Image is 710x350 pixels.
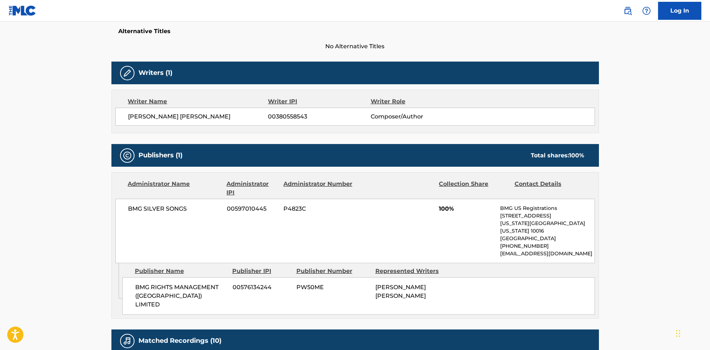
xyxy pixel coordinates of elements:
[500,250,594,257] p: [EMAIL_ADDRESS][DOMAIN_NAME]
[658,2,701,20] a: Log In
[500,205,594,212] p: BMG US Registrations
[9,5,36,16] img: MLC Logo
[123,151,132,160] img: Publishers
[135,283,227,309] span: BMG RIGHTS MANAGEMENT ([GEOGRAPHIC_DATA]) LIMITED
[569,152,585,159] span: 100 %
[119,28,592,35] h5: Alternative Titles
[283,180,353,197] div: Administrator Number
[439,205,495,213] span: 100%
[296,283,370,292] span: PW50ME
[642,6,651,15] img: help
[227,180,278,197] div: Administrator IPI
[515,180,585,197] div: Contact Details
[283,205,353,213] span: P4823C
[371,97,464,106] div: Writer Role
[139,337,222,345] h5: Matched Recordings (10)
[500,212,594,220] p: [STREET_ADDRESS]
[674,315,710,350] iframe: Chat Widget
[375,284,426,299] span: [PERSON_NAME] [PERSON_NAME]
[296,267,370,275] div: Publisher Number
[268,112,370,121] span: 00380558543
[232,267,291,275] div: Publisher IPI
[123,69,132,77] img: Writers
[233,283,291,292] span: 00576134244
[139,151,183,160] h5: Publishers (1)
[128,205,222,213] span: BMG SILVER SONGS
[128,112,268,121] span: [PERSON_NAME] [PERSON_NAME]
[531,151,585,160] div: Total shares:
[500,235,594,242] p: [GEOGRAPHIC_DATA]
[676,323,680,344] div: Drag
[139,69,173,77] h5: Writers (1)
[227,205,278,213] span: 00597010445
[500,220,594,235] p: [US_STATE][GEOGRAPHIC_DATA][US_STATE] 10016
[371,112,464,121] span: Composer/Author
[123,337,132,345] img: Matched Recordings
[439,180,509,197] div: Collection Share
[639,4,654,18] div: Help
[111,42,599,51] span: No Alternative Titles
[375,267,449,275] div: Represented Writers
[621,4,635,18] a: Public Search
[500,242,594,250] p: [PHONE_NUMBER]
[135,267,227,275] div: Publisher Name
[128,180,221,197] div: Administrator Name
[128,97,268,106] div: Writer Name
[268,97,371,106] div: Writer IPI
[623,6,632,15] img: search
